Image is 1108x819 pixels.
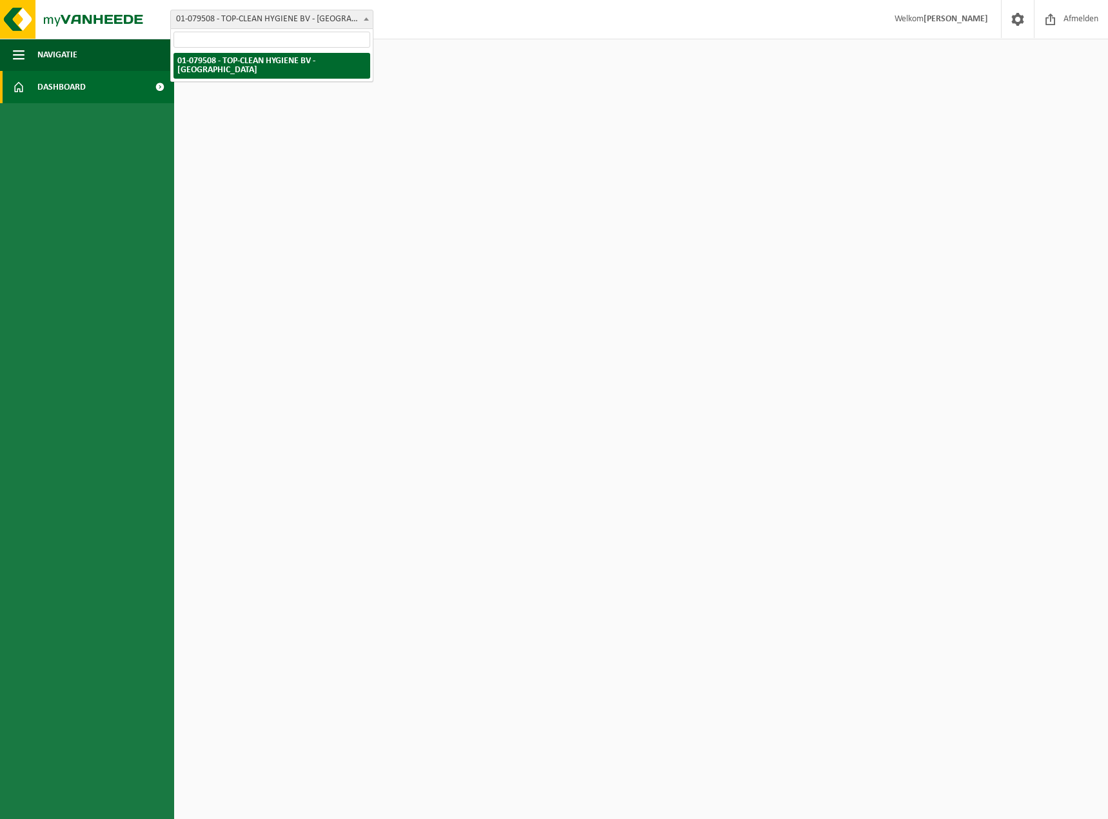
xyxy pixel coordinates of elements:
[924,14,988,24] strong: [PERSON_NAME]
[170,10,373,29] span: 01-079508 - TOP-CLEAN HYGIENE BV - KORTRIJK
[173,53,370,79] li: 01-079508 - TOP-CLEAN HYGIENE BV - [GEOGRAPHIC_DATA]
[37,71,86,103] span: Dashboard
[171,10,373,28] span: 01-079508 - TOP-CLEAN HYGIENE BV - KORTRIJK
[37,39,77,71] span: Navigatie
